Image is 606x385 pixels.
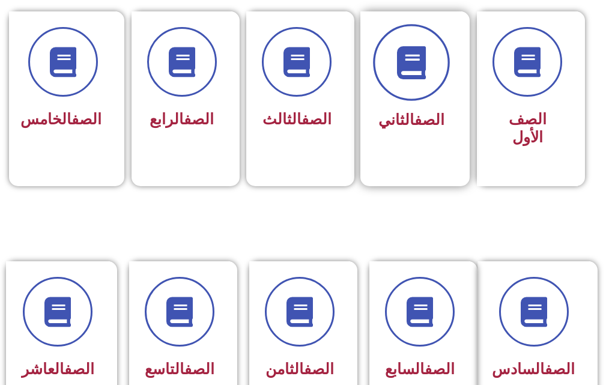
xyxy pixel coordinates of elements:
[64,360,94,378] a: الصف
[414,111,444,129] a: الصف
[262,111,332,128] span: الثالث
[22,360,94,378] span: العاشر
[265,360,334,378] span: الثامن
[20,111,102,128] span: الخامس
[304,360,334,378] a: الصف
[385,360,455,378] span: السابع
[301,111,332,128] a: الصف
[378,111,444,129] span: الثاني
[184,360,214,378] a: الصف
[71,111,102,128] a: الصف
[545,360,575,378] a: الصف
[492,360,575,378] span: السادس
[509,111,547,146] span: الصف الأول
[150,111,214,128] span: الرابع
[184,111,214,128] a: الصف
[145,360,214,378] span: التاسع
[425,360,455,378] a: الصف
